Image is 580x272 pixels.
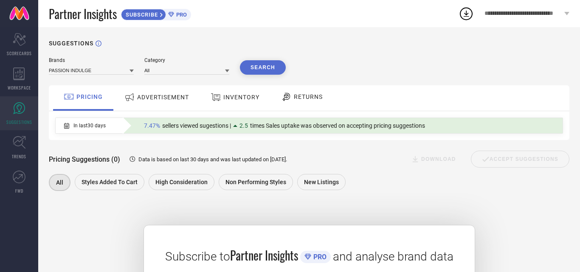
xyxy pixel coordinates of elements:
[49,5,117,22] span: Partner Insights
[239,122,248,129] span: 2.5
[140,120,429,131] div: Percentage of sellers who have viewed suggestions for the current Insight Type
[49,40,93,47] h1: SUGGESTIONS
[73,123,106,129] span: In last 30 days
[294,93,323,100] span: RETURNS
[304,179,339,185] span: New Listings
[223,94,259,101] span: INVENTORY
[333,250,453,264] span: and analyse brand data
[225,179,286,185] span: Non Performing Styles
[144,122,160,129] span: 7.47%
[311,253,327,261] span: PRO
[15,188,23,194] span: FWD
[174,11,187,18] span: PRO
[162,122,231,129] span: sellers viewed sugestions |
[121,7,191,20] a: SUBSCRIBEPRO
[459,6,474,21] div: Open download list
[12,153,26,160] span: TRENDS
[82,179,138,185] span: Styles Added To Cart
[6,119,32,125] span: SUGGESTIONS
[471,151,569,168] div: Accept Suggestions
[144,57,229,63] div: Category
[8,84,31,91] span: WORKSPACE
[155,179,208,185] span: High Consideration
[230,247,298,264] span: Partner Insights
[7,50,32,56] span: SCORECARDS
[121,11,160,18] span: SUBSCRIBE
[56,179,63,186] span: All
[138,156,287,163] span: Data is based on last 30 days and was last updated on [DATE] .
[250,122,425,129] span: times Sales uptake was observed on accepting pricing suggestions
[49,57,134,63] div: Brands
[137,94,189,101] span: ADVERTISEMENT
[49,155,120,163] span: Pricing Suggestions (0)
[165,250,230,264] span: Subscribe to
[76,93,103,100] span: PRICING
[240,60,286,75] button: Search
